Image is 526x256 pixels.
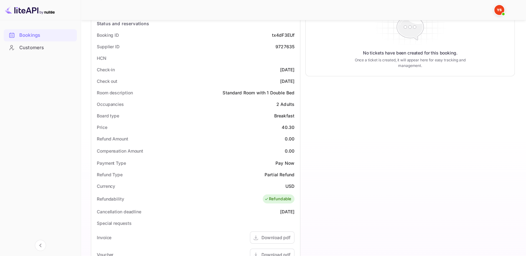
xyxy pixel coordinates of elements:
div: USD [285,183,294,189]
div: Download pdf [261,234,290,241]
div: Booking ID [97,32,119,38]
div: 2 Adults [276,101,294,107]
div: Payment Type [97,160,126,166]
div: 40.30 [282,124,294,130]
img: LiteAPI logo [5,5,55,15]
div: Special requests [97,220,131,226]
div: [DATE] [280,66,294,73]
p: Once a ticket is created, it will appear here for easy tracking and management. [354,57,466,69]
div: 9727635 [275,43,294,50]
div: tx4dF3EUf [272,32,294,38]
a: Customers [4,42,77,53]
div: Customers [19,44,74,51]
div: Check-in [97,66,115,73]
div: Bookings [19,32,74,39]
div: Cancellation deadline [97,208,141,215]
div: Refund Type [97,171,123,178]
div: Breakfast [274,112,294,119]
img: Yandex Support [494,5,504,15]
div: Invoice [97,234,111,241]
div: Customers [4,42,77,54]
p: No tickets have been created for this booking. [363,50,458,56]
div: Supplier ID [97,43,120,50]
button: Collapse navigation [35,240,46,251]
div: Partial Refund [265,171,294,178]
div: Room description [97,89,133,96]
div: 0.00 [284,135,294,142]
div: Occupancies [97,101,124,107]
div: HCN [97,55,106,61]
div: Status and reservations [97,20,149,27]
a: Bookings [4,29,77,41]
div: Compensation Amount [97,148,143,154]
div: Price [97,124,107,130]
div: Board type [97,112,119,119]
div: Currency [97,183,115,189]
div: Refund Amount [97,135,128,142]
div: Standard Room with 1 Double Bed [223,89,294,96]
div: Refundability [97,196,124,202]
div: 0.00 [284,148,294,154]
div: Refundable [264,196,292,202]
div: [DATE] [280,78,294,84]
div: Pay Now [275,160,294,166]
div: [DATE] [280,208,294,215]
div: Check out [97,78,117,84]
